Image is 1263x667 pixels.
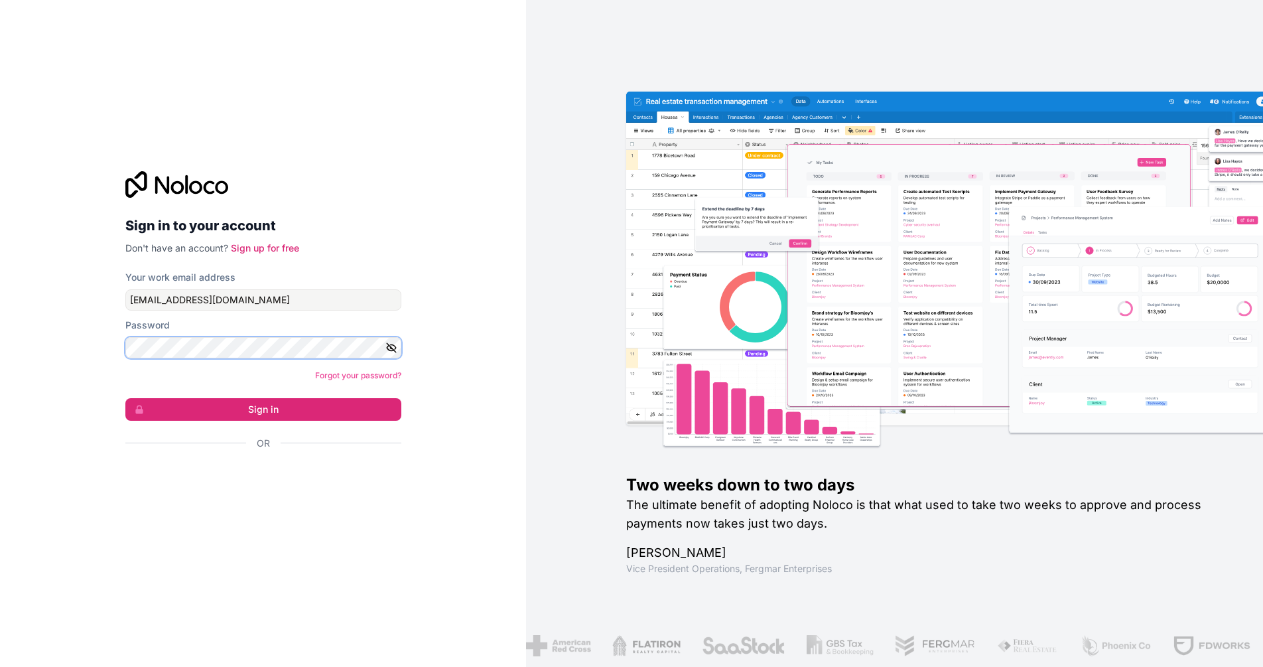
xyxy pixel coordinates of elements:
input: Password [125,337,401,358]
img: /assets/gbstax-C-GtDUiK.png [805,635,873,656]
img: /assets/flatiron-C8eUkumj.png [611,635,680,656]
img: /assets/american-red-cross-BAupjrZR.png [525,635,590,656]
img: /assets/fdworks-Bi04fVtw.png [1171,635,1249,656]
img: /assets/saastock-C6Zbiodz.png [700,635,784,656]
h1: [PERSON_NAME] [626,544,1221,562]
img: /assets/fiera-fwj2N5v4.png [996,635,1058,656]
iframe: Sign in with Google Button [119,465,397,494]
h1: Vice President Operations , Fergmar Enterprises [626,562,1221,575]
img: /assets/fergmar-CudnrXN5.png [894,635,974,656]
span: Or [257,437,270,450]
label: Your work email address [125,271,235,284]
button: Sign in [125,398,401,421]
a: Sign up for free [231,242,299,254]
img: /assets/phoenix-BREaitsQ.png [1079,635,1151,656]
label: Password [125,319,170,332]
input: Email address [125,289,401,311]
h2: The ultimate benefit of adopting Noloco is that what used to take two weeks to approve and proces... [626,496,1221,533]
span: Don't have an account? [125,242,228,254]
h1: Two weeks down to two days [626,475,1221,496]
h2: Sign in to your account [125,214,401,238]
a: Forgot your password? [315,370,401,380]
